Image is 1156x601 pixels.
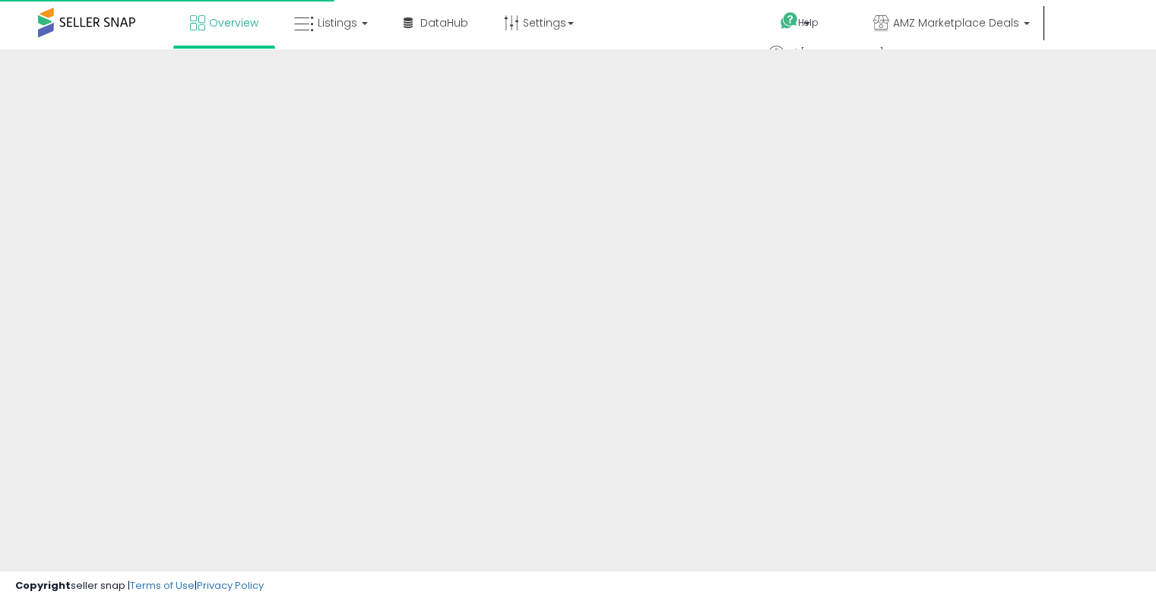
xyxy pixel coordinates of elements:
[893,15,1019,30] span: AMZ Marketplace Deals
[209,15,258,30] span: Overview
[15,578,71,593] strong: Copyright
[197,578,264,593] a: Privacy Policy
[130,578,195,593] a: Terms of Use
[15,579,264,593] div: seller snap | |
[420,15,468,30] span: DataHub
[780,11,799,30] i: Get Help
[798,16,819,29] span: Help
[788,46,884,61] span: Hi [PERSON_NAME]
[768,46,895,76] a: Hi [PERSON_NAME]
[318,15,357,30] span: Listings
